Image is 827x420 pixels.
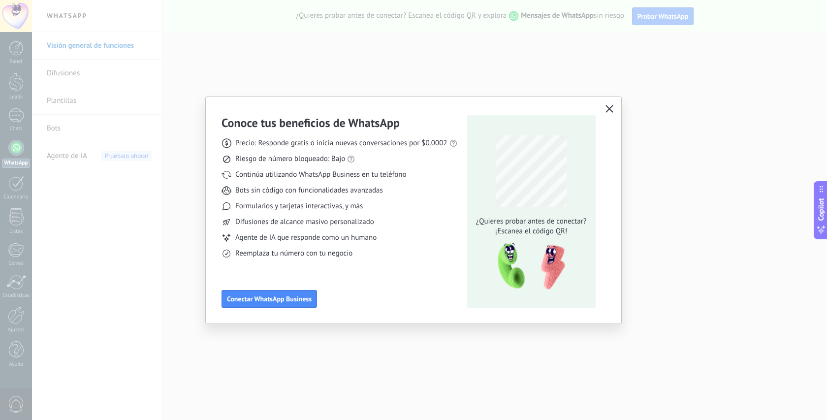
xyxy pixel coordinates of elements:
[235,217,374,227] span: Difusiones de alcance masivo personalizado
[222,115,400,130] h3: Conoce tus beneficios de WhatsApp
[235,249,352,258] span: Reemplaza tu número con tu negocio
[473,226,589,236] span: ¡Escanea el código QR!
[235,186,383,195] span: Bots sin código con funcionalidades avanzadas
[235,233,377,243] span: Agente de IA que responde como un humano
[816,198,826,221] span: Copilot
[235,201,363,211] span: Formularios y tarjetas interactivas, y más
[227,295,312,302] span: Conectar WhatsApp Business
[235,154,345,164] span: Riesgo de número bloqueado: Bajo
[235,138,447,148] span: Precio: Responde gratis o inicia nuevas conversaciones por $0.0002
[222,290,317,308] button: Conectar WhatsApp Business
[473,217,589,226] span: ¿Quieres probar antes de conectar?
[235,170,406,180] span: Continúa utilizando WhatsApp Business en tu teléfono
[489,240,567,293] img: qr-pic-1x.png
